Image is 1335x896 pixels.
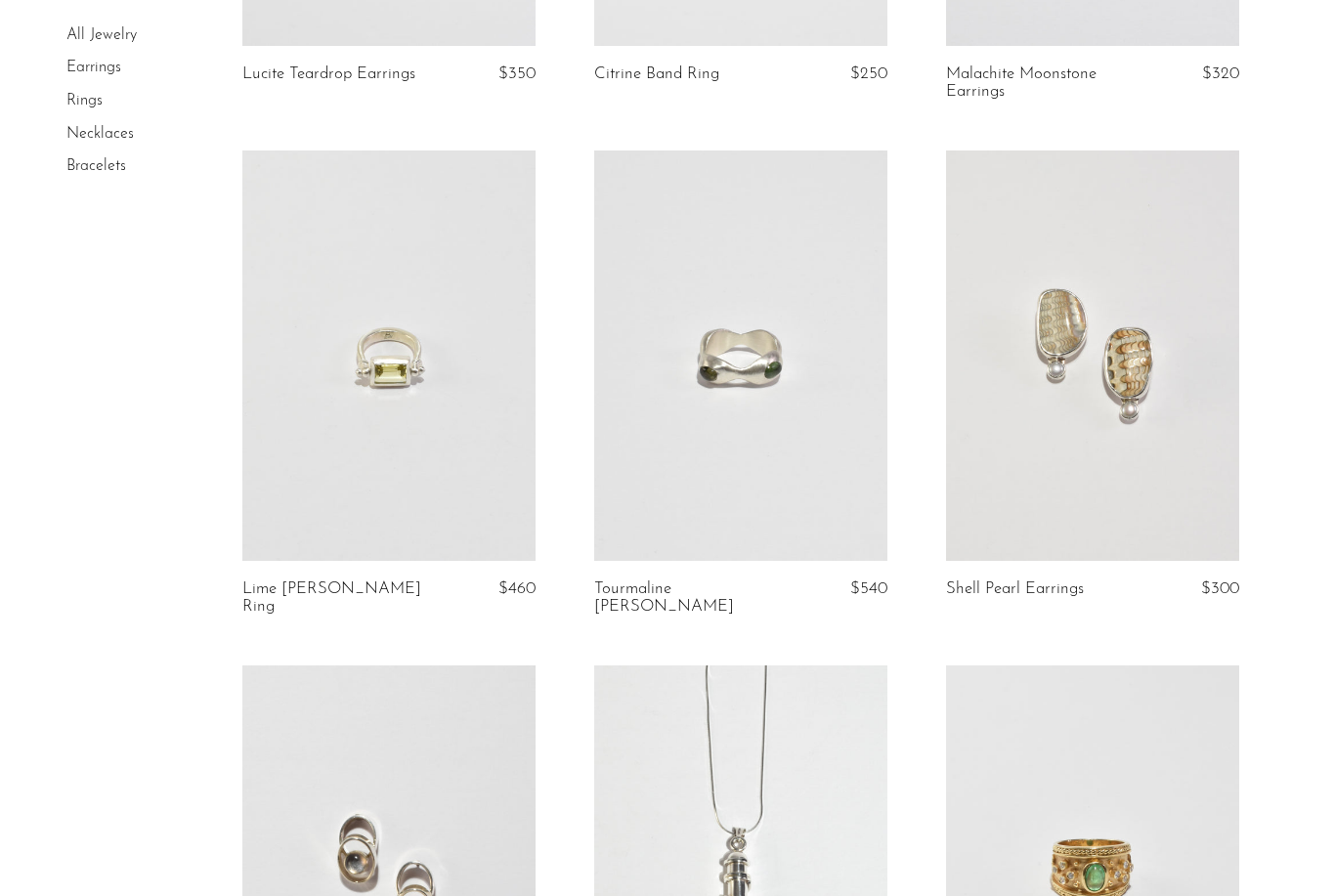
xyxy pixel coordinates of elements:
a: Malachite Moonstone Earrings [946,65,1140,102]
a: Necklaces [66,126,134,142]
span: $250 [850,65,887,82]
span: $460 [498,580,536,597]
a: All Jewelry [66,27,137,43]
a: Tourmaline [PERSON_NAME] [594,580,788,617]
span: $320 [1202,65,1239,82]
a: Earrings [66,61,121,76]
a: Bracelets [66,158,126,174]
a: Lucite Teardrop Earrings [242,65,415,83]
a: Shell Pearl Earrings [946,580,1084,598]
a: Rings [66,93,103,108]
span: $300 [1201,580,1239,597]
span: $540 [850,580,887,597]
a: Lime [PERSON_NAME] Ring [242,580,436,617]
a: Citrine Band Ring [594,65,719,83]
span: $350 [498,65,536,82]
